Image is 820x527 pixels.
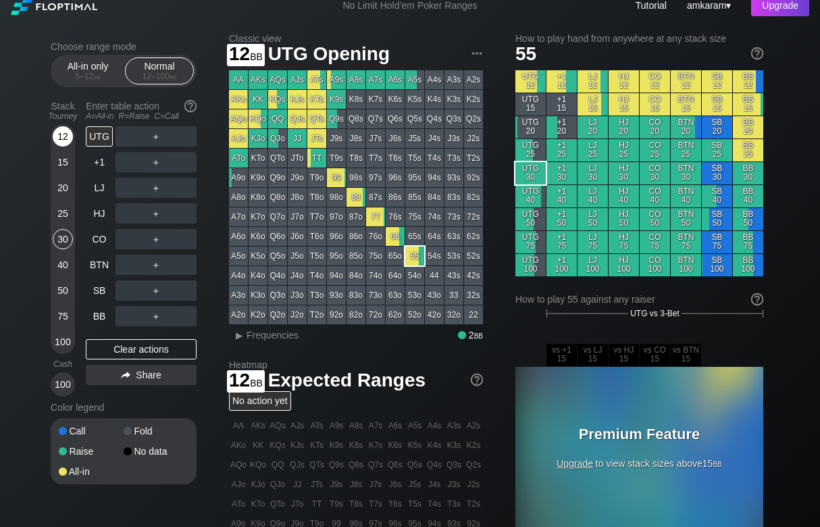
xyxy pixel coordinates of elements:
div: J9s [327,129,346,148]
div: 63s [444,227,463,246]
div: ＋ [116,306,197,326]
div: A3o [229,286,248,305]
div: A=All-in R=Raise C=Call [86,111,197,121]
div: 64o [386,266,405,285]
div: HJ 30 [609,162,639,184]
div: SB 15 [702,93,732,116]
div: CO 20 [640,116,670,139]
div: J8o [288,188,307,207]
div: JJ [288,129,307,148]
div: 42o [425,305,444,324]
div: K7s [366,90,385,109]
div: ＋ [116,178,197,198]
div: UTG 12 [515,70,546,93]
div: 5 – 12 [59,72,116,81]
div: +1 40 [546,185,577,207]
div: UTG 50 [515,208,546,230]
div: 12 [53,126,73,147]
div: CO 25 [640,139,670,161]
div: BTN 30 [671,162,701,184]
div: BB 30 [733,162,763,184]
div: +1 50 [546,208,577,230]
div: No data [124,447,188,456]
div: +1 75 [546,231,577,253]
div: 74s [425,207,444,226]
div: 76s [386,207,405,226]
div: T3s [444,149,463,168]
div: HJ 15 [609,93,639,116]
div: T8o [307,188,326,207]
div: Q8o [268,188,287,207]
div: ＋ [116,152,197,172]
div: 77 [366,207,385,226]
div: CO 75 [640,231,670,253]
div: K3o [249,286,267,305]
div: Q3s [444,109,463,128]
div: LJ 40 [578,185,608,207]
div: J7s [366,129,385,148]
div: 72s [464,207,483,226]
div: A2o [229,305,248,324]
div: BB 15 [733,93,763,116]
div: SB [86,280,113,301]
div: 62s [464,227,483,246]
div: J5o [288,247,307,266]
span: UTG vs 3-Bet [630,309,680,318]
div: 96o [327,227,346,246]
div: LJ 20 [578,116,608,139]
img: help.32db89a4.svg [750,292,765,307]
div: UTG 75 [515,231,546,253]
div: KTo [249,149,267,168]
div: T9o [307,168,326,187]
div: UTG 15 [515,93,546,116]
div: 44 [425,266,444,285]
div: K3s [444,90,463,109]
div: K2s [464,90,483,109]
h2: How to play hand from anywhere at any stack size [515,33,763,44]
div: AKo [229,90,248,109]
div: 97o [327,207,346,226]
div: 63o [386,286,405,305]
div: 82s [464,188,483,207]
div: TT [307,149,326,168]
div: 96s [386,168,405,187]
div: 22 [464,305,483,324]
div: K5o [249,247,267,266]
div: Fold [124,426,188,436]
div: 87s [366,188,385,207]
div: A6s [386,70,405,89]
div: LJ 15 [578,93,608,116]
div: JTs [307,129,326,148]
div: AA [229,70,248,89]
div: A4s [425,70,444,89]
div: CO 100 [640,254,670,276]
div: SB 30 [702,162,732,184]
div: 76o [366,227,385,246]
div: K4o [249,266,267,285]
div: 93o [327,286,346,305]
div: 33 [444,286,463,305]
div: 65s [405,227,424,246]
div: 75 [53,306,73,326]
div: J2o [288,305,307,324]
div: +1 100 [546,254,577,276]
div: BTN 40 [671,185,701,207]
div: BB 50 [733,208,763,230]
div: HJ 50 [609,208,639,230]
div: ＋ [116,280,197,301]
span: bb [250,48,263,63]
div: J8s [347,129,365,148]
div: Q3o [268,286,287,305]
div: T8s [347,149,365,168]
div: K6o [249,227,267,246]
div: QJo [268,129,287,148]
div: J6o [288,227,307,246]
div: 65o [386,247,405,266]
span: 55 [515,43,536,64]
div: A2s [464,70,483,89]
div: K6s [386,90,405,109]
div: T5o [307,247,326,266]
div: Enter table action [86,95,197,126]
div: 74o [366,266,385,285]
div: SB 25 [702,139,732,161]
